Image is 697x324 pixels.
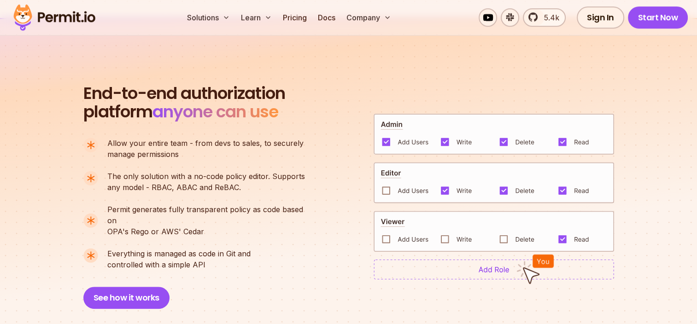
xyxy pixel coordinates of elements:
[107,171,305,182] span: The only solution with a no-code policy editor. Supports
[107,204,313,226] span: Permit generates fully transparent policy as code based on
[9,2,100,33] img: Permit logo
[83,84,285,103] span: End-to-end authorization
[237,8,275,27] button: Learn
[107,204,313,237] p: OPA's Rego or AWS' Cedar
[577,6,624,29] a: Sign In
[279,8,310,27] a: Pricing
[628,6,688,29] a: Start Now
[183,8,234,27] button: Solutions
[107,248,251,270] p: controlled with a simple API
[107,171,305,193] p: any model - RBAC, ABAC and ReBAC.
[523,8,566,27] a: 5.4k
[343,8,395,27] button: Company
[107,248,251,259] span: Everything is managed as code in Git and
[83,287,170,309] button: See how it works
[314,8,339,27] a: Docs
[107,138,304,160] p: manage permissions
[152,100,278,123] span: anyone can use
[83,84,285,121] h2: platform
[539,12,559,23] span: 5.4k
[107,138,304,149] span: Allow your entire team - from devs to sales, to securely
